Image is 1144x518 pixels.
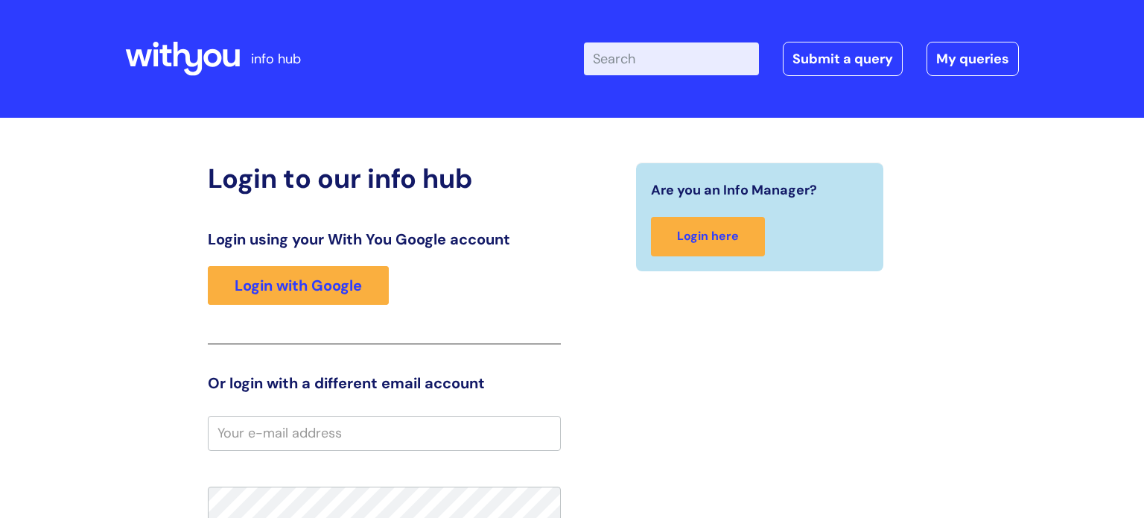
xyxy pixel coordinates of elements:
a: Submit a query [783,42,903,76]
h2: Login to our info hub [208,162,561,195]
h3: Or login with a different email account [208,374,561,392]
h3: Login using your With You Google account [208,230,561,248]
p: info hub [251,47,301,71]
input: Your e-mail address [208,416,561,450]
a: Login here [651,217,765,256]
span: Are you an Info Manager? [651,178,817,202]
a: Login with Google [208,266,389,305]
input: Search [584,42,759,75]
a: My queries [927,42,1019,76]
